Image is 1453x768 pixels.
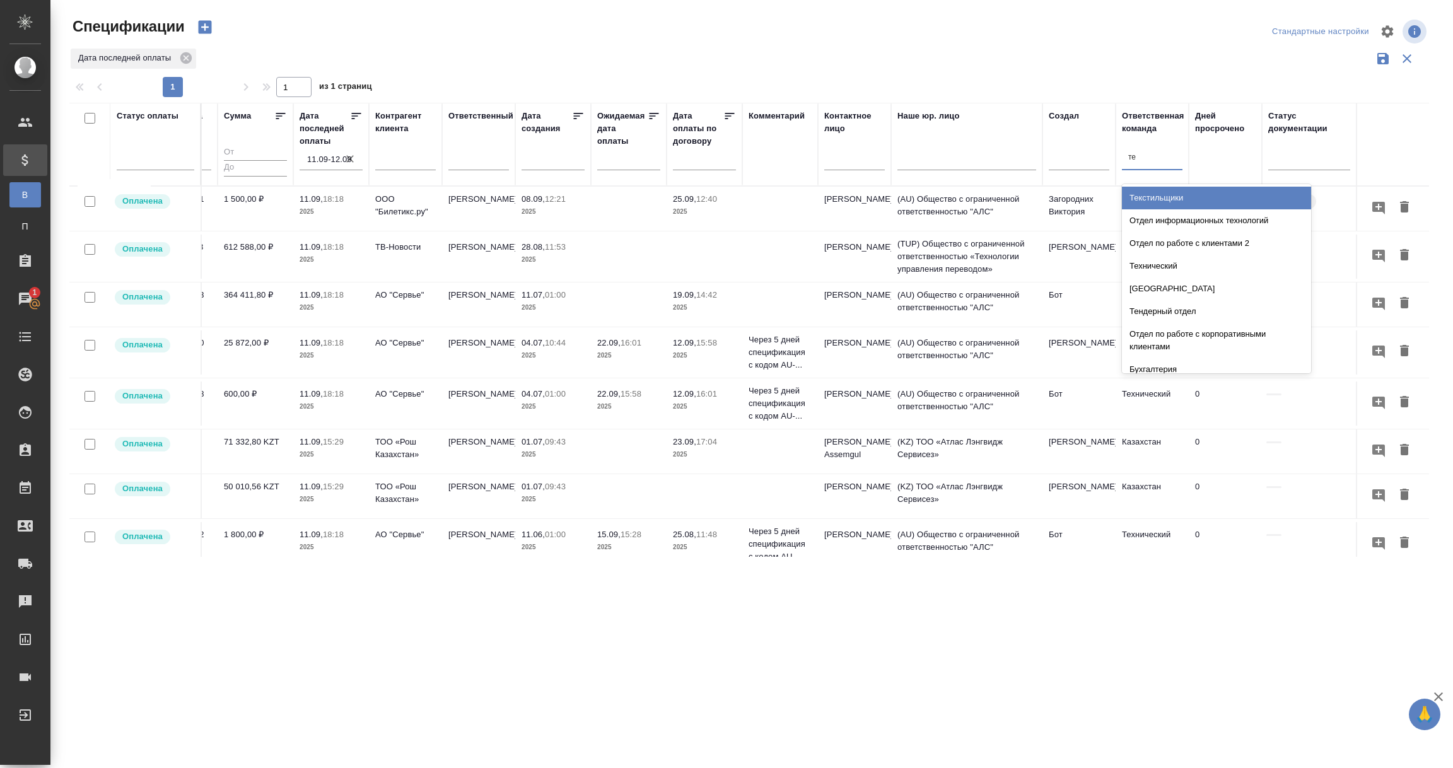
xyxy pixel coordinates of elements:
[224,110,251,122] div: Сумма
[300,493,363,506] p: 2025
[749,334,812,371] p: Через 5 дней спецификация с кодом AU-...
[323,530,344,539] p: 18:18
[218,381,293,426] td: 600,00 ₽
[323,290,344,300] p: 18:18
[1122,300,1311,323] div: Тендерный отдел
[1394,244,1415,267] button: Удалить
[375,337,436,349] p: АО "Сервье"
[375,193,436,218] p: ООО "Билетикс.ру"
[1195,110,1256,135] div: Дней просрочено
[218,522,293,566] td: 1 800,00 ₽
[300,349,363,362] p: 2025
[1042,474,1116,518] td: [PERSON_NAME]
[696,290,717,300] p: 14:42
[218,282,293,327] td: 364 411,80 ₽
[522,338,545,347] p: 04.07,
[545,530,566,539] p: 01:00
[818,235,891,279] td: [PERSON_NAME]
[218,429,293,474] td: 71 332,80 KZT
[375,528,436,541] p: АО "Сервье"
[696,437,717,446] p: 17:04
[300,206,363,218] p: 2025
[824,110,885,135] div: Контактное лицо
[442,429,515,474] td: [PERSON_NAME]
[545,437,566,446] p: 09:43
[522,253,585,266] p: 2025
[122,339,163,351] p: Оплачена
[1116,235,1189,279] td: Кунцевская
[190,16,220,38] button: Создать
[122,195,163,207] p: Оплачена
[696,194,717,204] p: 12:40
[621,530,641,539] p: 15:28
[1122,232,1311,255] div: Отдел по работе с клиентами 2
[891,429,1042,474] td: (KZ) ТОО «Атлас Лэнгвидж Сервисез»
[218,235,293,279] td: 612 588,00 ₽
[522,206,585,218] p: 2025
[1122,277,1311,300] div: [GEOGRAPHIC_DATA]
[323,482,344,491] p: 15:29
[300,301,363,314] p: 2025
[442,330,515,375] td: [PERSON_NAME]
[1394,340,1415,363] button: Удалить
[117,110,178,122] div: Статус оплаты
[1116,330,1189,375] td: Технический
[1122,255,1311,277] div: Технический
[1394,196,1415,219] button: Удалить
[442,381,515,426] td: [PERSON_NAME]
[545,482,566,491] p: 09:43
[1189,522,1262,566] td: 0
[891,522,1042,566] td: (AU) Общество с ограниченной ответственностью "АЛС"
[448,110,513,122] div: Ответственный
[1122,358,1311,381] div: Бухгалтерия
[1395,47,1419,71] button: Сбросить фильтры
[545,194,566,204] p: 12:21
[300,530,323,539] p: 11.09,
[300,242,323,252] p: 11.09,
[375,110,436,135] div: Контрагент клиента
[218,474,293,518] td: 50 010,56 KZT
[1042,429,1116,474] td: [PERSON_NAME]
[1042,282,1116,327] td: Бот
[442,187,515,231] td: [PERSON_NAME]
[1122,209,1311,232] div: Отдел информационных технологий
[375,436,436,461] p: ТОО «Рош Казахстан»
[9,214,41,239] a: П
[1269,22,1372,42] div: split button
[673,206,736,218] p: 2025
[749,385,812,422] p: Через 5 дней спецификация с кодом AU-...
[621,338,641,347] p: 16:01
[545,338,566,347] p: 10:44
[1414,701,1435,728] span: 🙏
[25,286,44,299] span: 1
[1394,484,1415,507] button: Удалить
[323,437,344,446] p: 15:29
[891,231,1042,282] td: (TUP) Общество с ограниченной ответственностью «Технологии управления переводом»
[673,448,736,461] p: 2025
[3,283,47,315] a: 1
[1394,532,1415,555] button: Удалить
[522,530,545,539] p: 11.06,
[818,330,891,375] td: [PERSON_NAME]
[522,493,585,506] p: 2025
[673,349,736,362] p: 2025
[1189,429,1262,474] td: 0
[597,349,660,362] p: 2025
[1409,699,1440,730] button: 🙏
[818,282,891,327] td: [PERSON_NAME]
[1372,16,1403,47] span: Настроить таблицу
[323,242,344,252] p: 18:18
[673,301,736,314] p: 2025
[442,282,515,327] td: [PERSON_NAME]
[1403,20,1429,44] span: Посмотреть информацию
[218,330,293,375] td: 25 872,00 ₽
[673,400,736,413] p: 2025
[818,522,891,566] td: [PERSON_NAME]
[16,220,35,233] span: П
[1189,474,1262,518] td: 0
[1268,110,1350,135] div: Cтатус документации
[818,474,891,518] td: [PERSON_NAME]
[597,541,660,554] p: 2025
[673,530,696,539] p: 25.08,
[545,242,566,252] p: 11:53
